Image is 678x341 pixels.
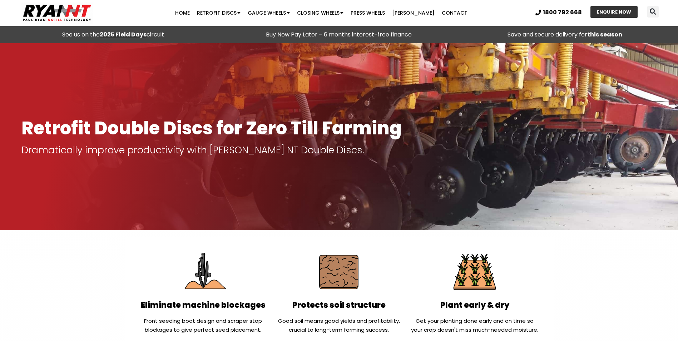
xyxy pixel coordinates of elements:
img: Eliminate Machine Blockages [178,246,229,298]
h2: Eliminate machine blockages [139,301,268,309]
h1: Retrofit Double Discs for Zero Till Farming [21,118,657,138]
h2: Protects soil structure [274,301,403,309]
a: Retrofit Discs [193,6,244,20]
p: Dramatically improve productivity with [PERSON_NAME] NT Double Discs. [21,145,657,155]
nav: Menu [132,6,511,20]
span: ENQUIRE NOW [597,10,631,14]
p: Buy Now Pay Later – 6 months interest-free finance [229,30,448,40]
div: See us on the circuit [4,30,222,40]
a: Press Wheels [347,6,389,20]
span: 1800 792 668 [543,10,582,15]
img: Plant Early & Dry [449,246,500,298]
img: Protect soil structure [313,246,365,298]
a: Gauge Wheels [244,6,293,20]
p: Get your planting done early and on time so your crop doesn't miss much-needed moisture. [410,316,539,334]
a: 2025 Field Days [100,30,147,39]
p: Good soil means good yields and profitability, crucial to long-term farming success. [274,316,403,334]
a: [PERSON_NAME] [389,6,438,20]
strong: this season [587,30,622,39]
a: Home [172,6,193,20]
div: Search [647,6,659,18]
p: Save and secure delivery for [456,30,674,40]
p: Front seeding boot design and scraper stop blockages to give perfect seed placement. [139,316,268,334]
a: Closing Wheels [293,6,347,20]
a: ENQUIRE NOW [590,6,638,18]
a: 1800 792 668 [535,10,582,15]
h2: Plant early & dry [410,301,539,309]
a: Contact [438,6,471,20]
img: Ryan NT logo [21,2,93,24]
